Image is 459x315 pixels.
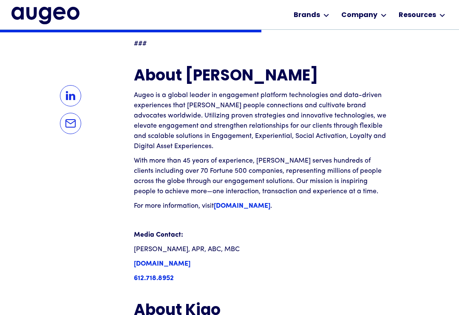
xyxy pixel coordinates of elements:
[134,288,388,298] p: ‍
[134,68,388,86] h2: About [PERSON_NAME]
[134,90,388,152] p: Augeo is a global leader in engagement platform technologies and data-driven experiences that [PE...
[341,10,377,20] div: Company
[134,39,388,49] p: ###
[134,53,388,63] p: ‍
[214,203,270,209] a: [DOMAIN_NAME]
[294,10,320,20] div: Brands
[11,7,79,24] a: home
[134,215,388,226] p: ‍
[399,10,436,20] div: Resources
[134,201,388,211] p: For more information, visit .
[11,7,79,24] img: Augeo's full logo in midnight blue.
[134,244,388,255] p: [PERSON_NAME], APR, ABC, MBC
[134,156,388,197] p: With more than 45 years of experience, [PERSON_NAME] serves hundreds of clients including over 70...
